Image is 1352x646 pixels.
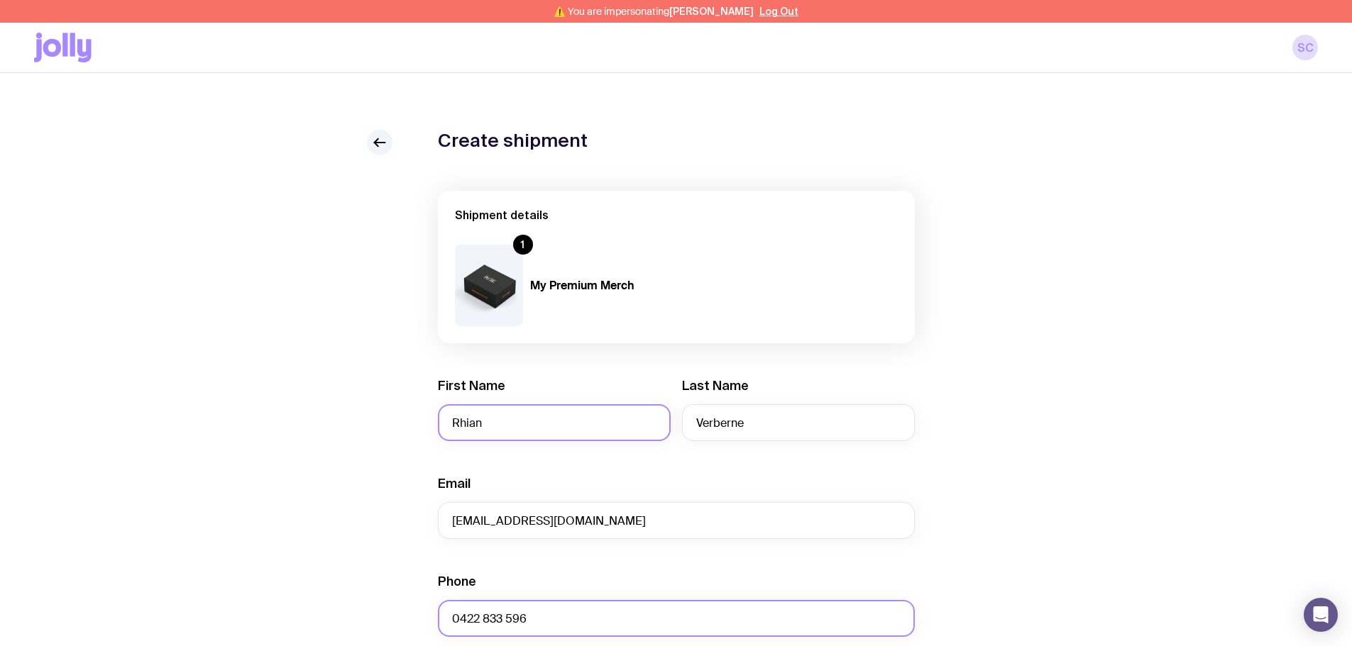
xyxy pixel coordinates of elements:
[438,377,505,394] label: First Name
[682,404,915,441] input: Last Name
[1304,598,1338,632] div: Open Intercom Messenger
[438,130,588,151] h1: Create shipment
[438,600,915,637] input: 0400 123 456
[455,208,898,222] h2: Shipment details
[682,377,749,394] label: Last Name
[669,6,754,17] span: [PERSON_NAME]
[438,502,915,539] input: employee@company.com
[530,279,668,293] h4: My Premium Merch
[438,475,471,492] label: Email
[438,404,671,441] input: First Name
[438,573,476,590] label: Phone
[1292,35,1318,60] a: SC
[759,6,798,17] button: Log Out
[513,235,533,255] div: 1
[554,6,754,17] span: ⚠️ You are impersonating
